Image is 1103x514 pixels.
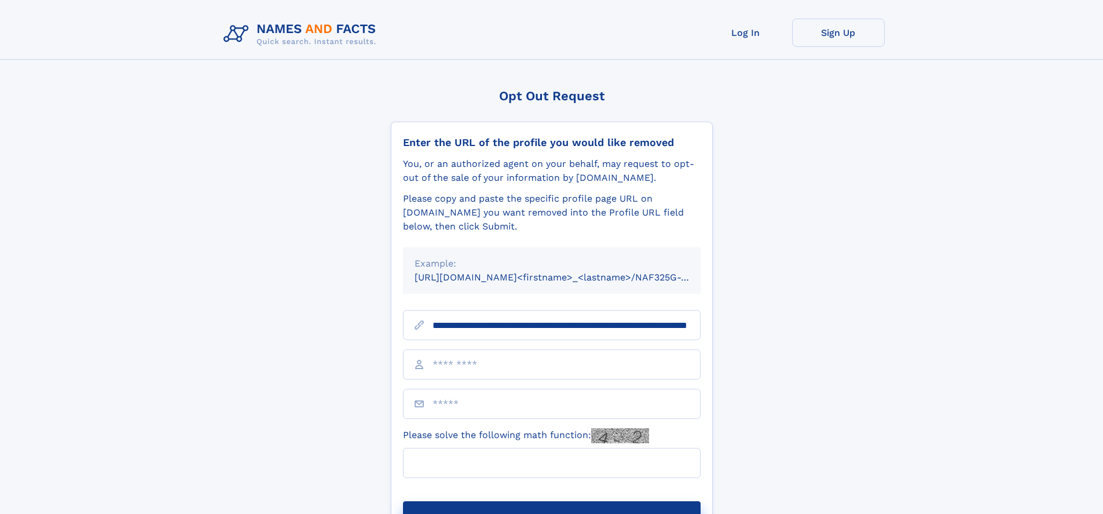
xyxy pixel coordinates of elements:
[403,192,701,234] div: Please copy and paste the specific profile page URL on [DOMAIN_NAME] you want removed into the Pr...
[415,272,723,283] small: [URL][DOMAIN_NAME]<firstname>_<lastname>/NAF325G-xxxxxxxx
[792,19,885,47] a: Sign Up
[219,19,386,50] img: Logo Names and Facts
[699,19,792,47] a: Log In
[391,89,713,103] div: Opt Out Request
[403,157,701,185] div: You, or an authorized agent on your behalf, may request to opt-out of the sale of your informatio...
[415,257,689,271] div: Example:
[403,428,649,443] label: Please solve the following math function:
[403,136,701,149] div: Enter the URL of the profile you would like removed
